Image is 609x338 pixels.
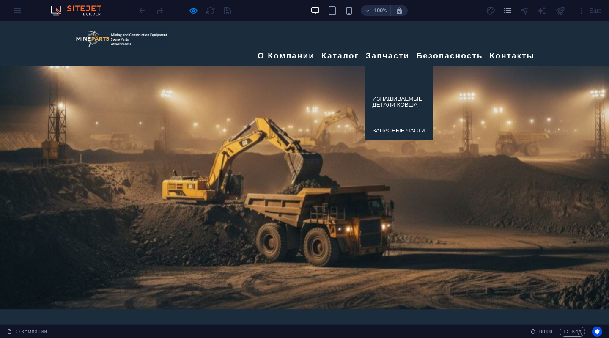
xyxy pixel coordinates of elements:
[365,68,433,93] a: Изнашиваемые детали ковша
[365,100,433,119] a: Запасные части
[365,27,409,42] a: Запчасти
[7,327,47,337] a: Щелкните для отмены выбора. Дважды щелкните, чтобы открыть Страницы
[530,327,553,337] h6: Время сеанса
[545,328,546,335] span: :
[49,5,112,16] img: Editor Logo
[563,327,582,337] span: Код
[503,5,513,16] button: pages
[321,27,359,42] a: Каталог
[560,327,585,337] button: Код
[395,7,403,14] i: При изменении размера уровень масштабирования подстраивается автоматически в соответствии с выбра...
[258,27,315,42] a: О Компании
[416,27,483,42] a: Безопасность
[365,42,433,61] a: Компоненты
[361,5,391,16] button: 100%
[539,327,552,337] span: 00 00
[490,27,535,42] a: Контакты
[592,327,602,337] button: Usercentrics
[373,5,387,16] h6: 100%
[503,6,513,16] i: Страницы (Ctrl+Alt+S)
